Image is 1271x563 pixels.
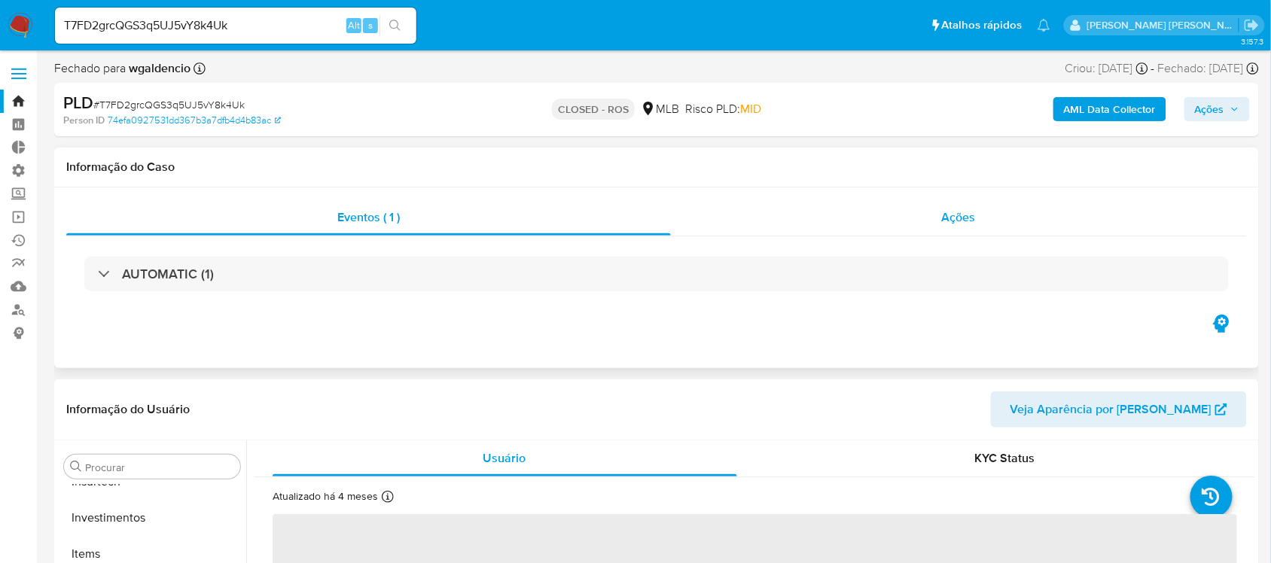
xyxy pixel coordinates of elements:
[975,449,1035,467] span: KYC Status
[54,60,190,77] span: Fechado para
[942,17,1023,33] span: Atalhos rápidos
[66,402,190,417] h1: Informação do Usuário
[1195,97,1224,121] span: Ações
[63,90,93,114] b: PLD
[368,18,373,32] span: s
[1038,19,1050,32] a: Notificações
[1244,17,1260,33] a: Sair
[1065,60,1148,77] div: Criou: [DATE]
[84,257,1229,291] div: AUTOMATIC (1)
[1053,97,1166,121] button: AML Data Collector
[552,99,635,120] p: CLOSED - ROS
[273,489,378,504] p: Atualizado há 4 meses
[483,449,526,467] span: Usuário
[1184,97,1250,121] button: Ações
[348,18,360,32] span: Alt
[1158,60,1259,77] div: Fechado: [DATE]
[126,59,190,77] b: wgaldencio
[942,208,976,226] span: Ações
[63,114,105,127] b: Person ID
[70,461,82,473] button: Procurar
[379,15,410,36] button: search-icon
[641,101,679,117] div: MLB
[122,266,214,282] h3: AUTOMATIC (1)
[1064,97,1156,121] b: AML Data Collector
[740,100,761,117] span: MID
[58,500,246,536] button: Investimentos
[1010,391,1212,428] span: Veja Aparência por [PERSON_NAME]
[93,97,245,112] span: # T7FD2grcQGS3q5UJ5vY8k4Uk
[1087,18,1239,32] p: sergina.neta@mercadolivre.com
[55,16,416,35] input: Pesquise usuários ou casos...
[66,160,1247,175] h1: Informação do Caso
[85,461,234,474] input: Procurar
[685,101,761,117] span: Risco PLD:
[108,114,281,127] a: 74efa0927531dd367b3a7dfb4d4b83ac
[337,208,400,226] span: Eventos ( 1 )
[1151,60,1155,77] span: -
[991,391,1247,428] button: Veja Aparência por [PERSON_NAME]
